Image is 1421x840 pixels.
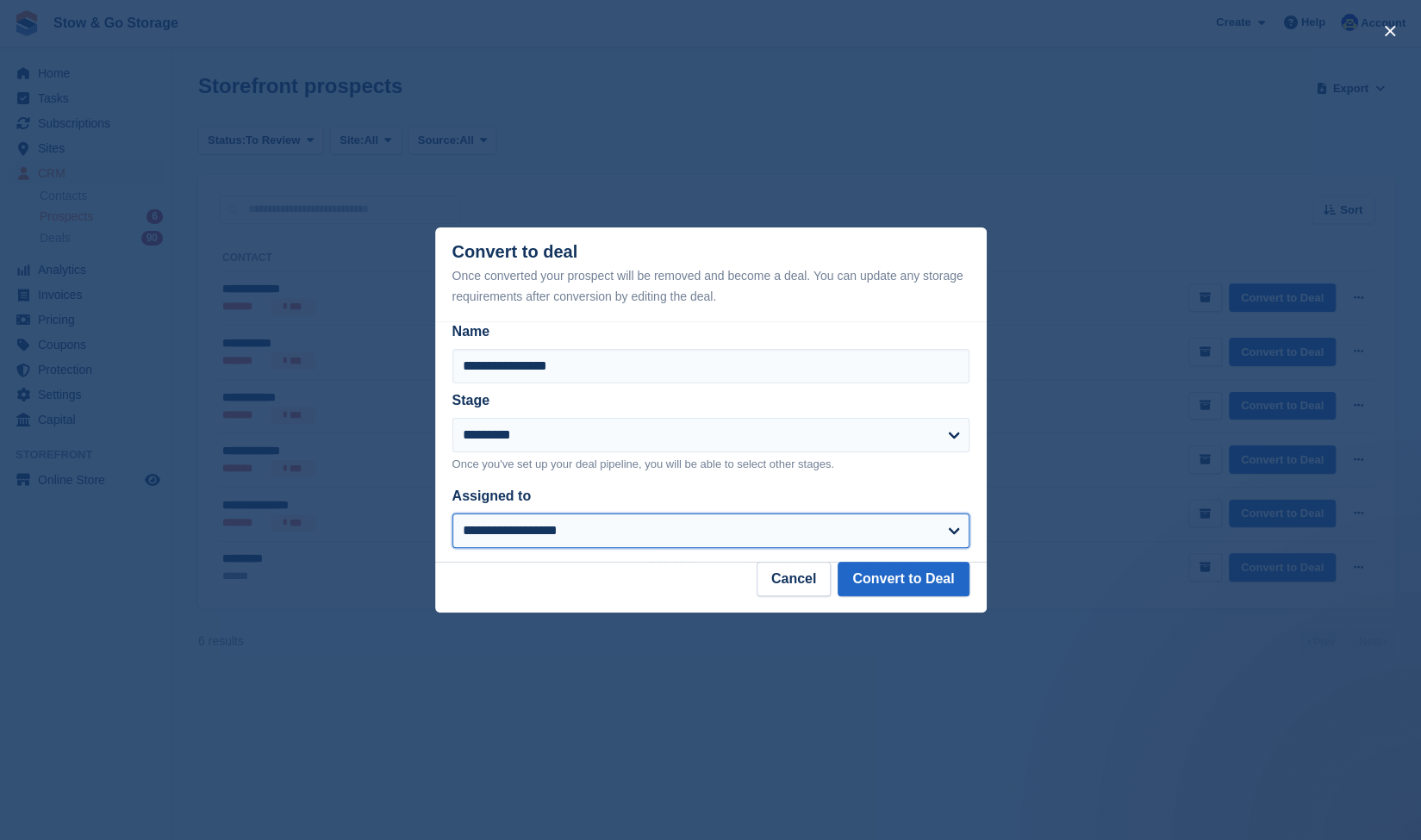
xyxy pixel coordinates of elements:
button: Convert to Deal [838,562,969,596]
button: close [1376,17,1404,45]
p: Once you've set up your deal pipeline, you will be able to select other stages. [452,456,969,473]
label: Assigned to [452,488,532,503]
label: Name [452,321,969,342]
button: Cancel [757,562,831,596]
div: Once converted your prospect will be removed and become a deal. You can update any storage requir... [452,265,969,307]
label: Stage [452,393,490,408]
div: Convert to deal [452,242,969,307]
